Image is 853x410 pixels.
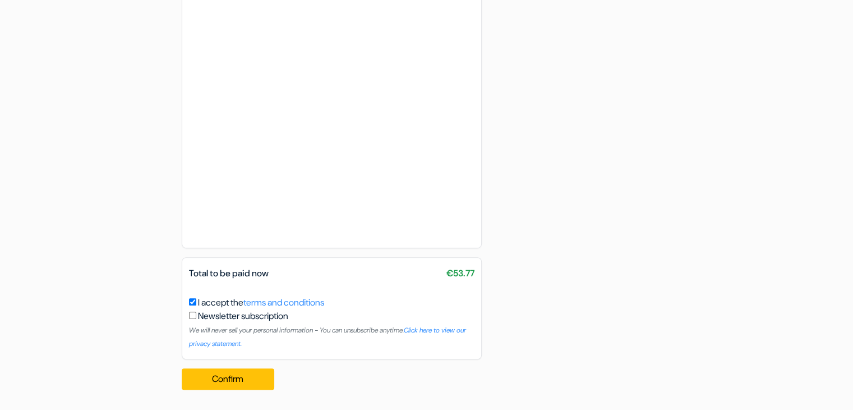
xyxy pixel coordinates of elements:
label: I accept the [198,296,324,309]
label: Newsletter subscription [198,309,288,323]
a: terms and conditions [243,297,324,308]
small: We will never sell your personal information - You can unsubscribe anytime. [189,326,466,348]
button: Confirm [182,368,275,390]
span: €53.77 [446,267,474,280]
a: Click here to view our privacy statement. [189,326,466,348]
